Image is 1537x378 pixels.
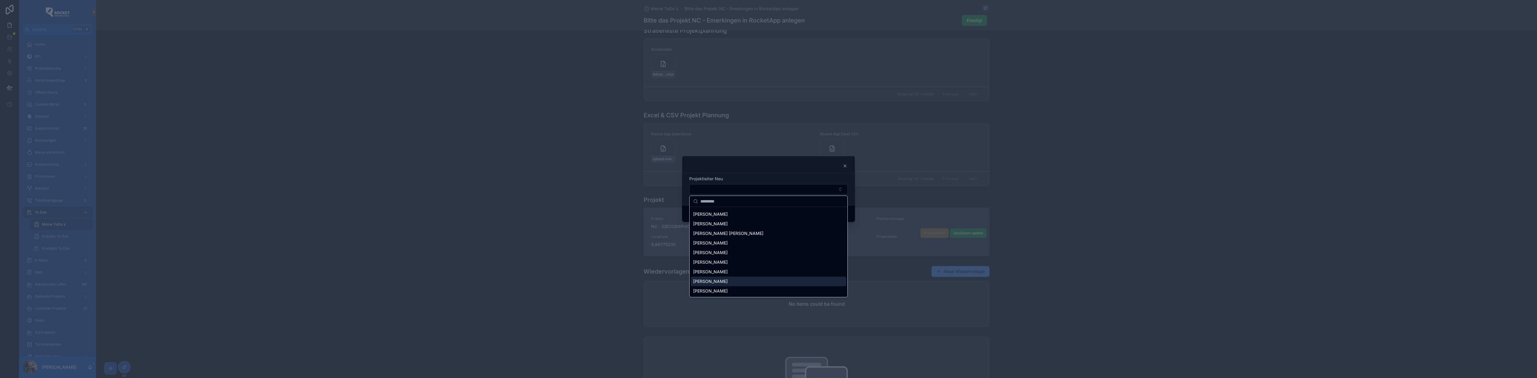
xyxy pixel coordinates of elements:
[690,207,847,297] div: Suggestions
[693,288,728,294] span: [PERSON_NAME]
[693,221,728,227] span: [PERSON_NAME]
[693,211,728,217] span: [PERSON_NAME]
[689,184,848,194] button: Select Button
[693,278,728,284] span: [PERSON_NAME]
[693,259,728,265] span: [PERSON_NAME]
[693,240,728,246] span: [PERSON_NAME]
[693,230,763,236] span: [PERSON_NAME] [PERSON_NAME]
[689,176,723,181] span: Projektleiter Neu
[693,250,728,256] span: [PERSON_NAME]
[693,269,728,275] span: [PERSON_NAME]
